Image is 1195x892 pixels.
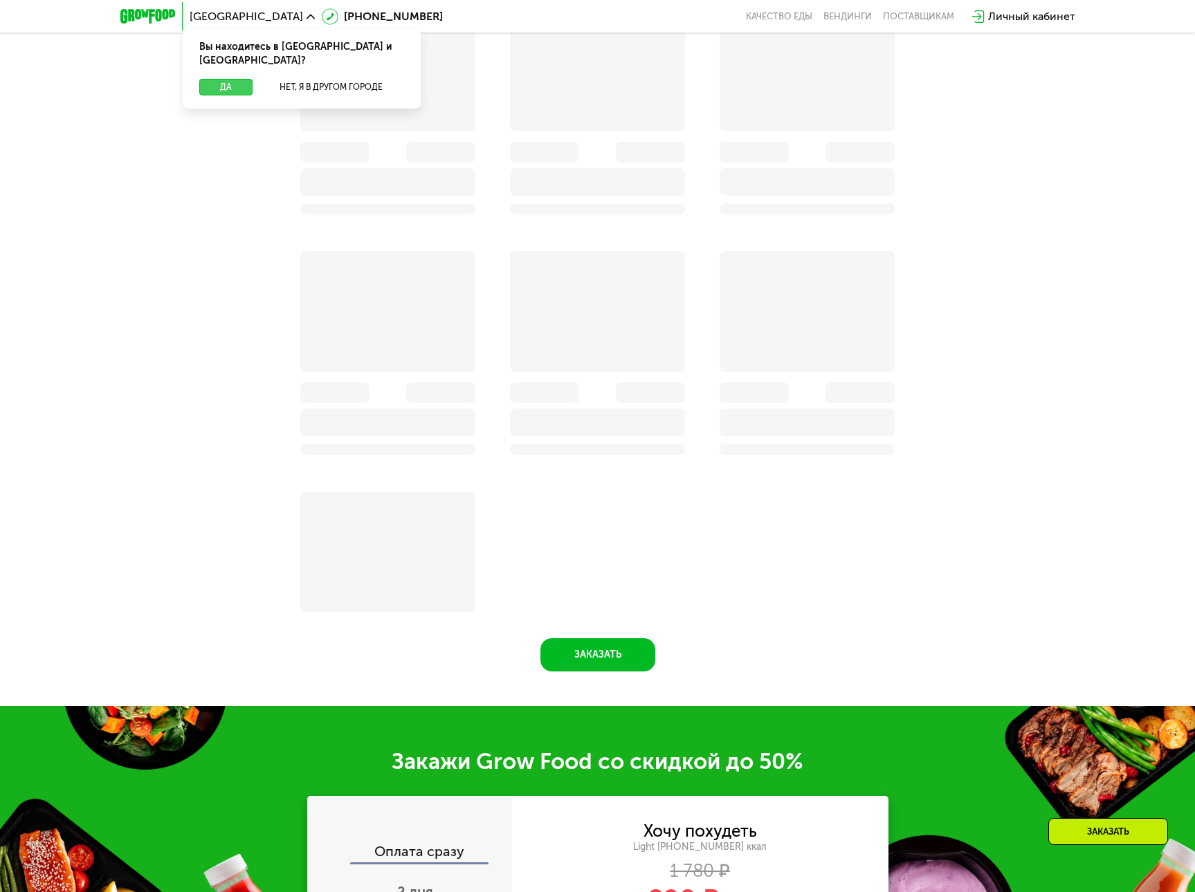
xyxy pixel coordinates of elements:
div: Light [PHONE_NUMBER] ккал [512,841,888,853]
div: Заказать [1048,818,1168,845]
div: 1 780 ₽ [512,864,888,879]
button: Да [199,79,253,95]
a: [PHONE_NUMBER] [322,8,443,25]
div: поставщикам [883,11,954,22]
div: Вы находитесь в [GEOGRAPHIC_DATA] и [GEOGRAPHIC_DATA]? [183,29,421,79]
a: Качество еды [746,11,812,22]
button: Заказать [540,638,655,671]
div: Оплата сразу [309,844,512,862]
div: Личный кабинет [988,8,1075,25]
a: Вендинги [823,11,872,22]
span: [GEOGRAPHIC_DATA] [190,11,303,22]
button: Нет, я в другом городе [258,79,404,95]
div: Хочу похудеть [644,824,757,839]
